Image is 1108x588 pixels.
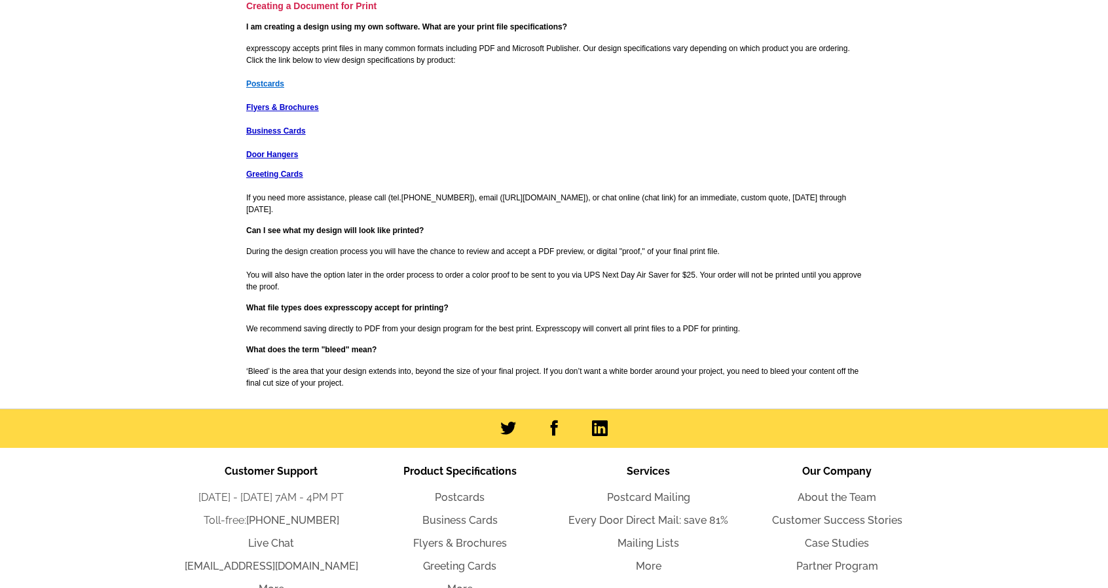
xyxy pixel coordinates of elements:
[246,103,319,112] a: Flyers & Brochures
[435,491,485,504] a: Postcards
[798,491,876,504] a: About the Team
[246,365,868,389] p: ‘Bleed’ is the area that your design extends into, beyond the size of your final project. If you ...
[246,168,868,215] p: If you need more assistance, please call (tel.[PHONE_NUMBER]), email ([URL][DOMAIN_NAME]), or cha...
[802,465,872,477] span: Our Company
[403,465,517,477] span: Product Specifications
[568,514,728,526] a: Every Door Direct Mail: save 81%
[246,514,339,526] a: [PHONE_NUMBER]
[772,514,902,526] a: Customer Success Stories
[177,490,365,505] li: [DATE] - [DATE] 7AM - 4PM PT
[805,537,869,549] a: Case Studies
[246,345,868,354] h4: What does the term "bleed" mean?
[627,465,670,477] span: Services
[846,284,1108,588] iframe: LiveChat chat widget
[607,491,690,504] a: Postcard Mailing
[248,537,294,549] a: Live Chat
[246,226,868,235] h4: Can I see what my design will look like printed?
[618,537,679,549] a: Mailing Lists
[423,560,496,572] a: Greeting Cards
[246,246,868,293] p: During the design creation process you will have the chance to review and accept a PDF preview, o...
[246,79,284,88] a: Postcards
[246,150,298,159] a: Door Hangers
[225,465,318,477] span: Customer Support
[246,323,868,335] p: We recommend saving directly to PDF from your design program for the best print. Expresscopy will...
[636,560,661,572] a: More
[185,560,358,572] a: [EMAIL_ADDRESS][DOMAIN_NAME]
[422,514,498,526] a: Business Cards
[177,513,365,528] li: Toll-free:
[246,126,306,136] a: Business Cards
[413,537,507,549] a: Flyers & Brochures
[246,43,868,160] p: expresscopy accepts print files in many common formats including PDF and Microsoft Publisher. Our...
[246,303,868,312] h4: What file types does expresscopy accept for printing?
[796,560,878,572] a: Partner Program
[246,22,868,31] h4: I am creating a design using my own software. What are your print file specifications?
[246,170,303,179] a: Greeting Cards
